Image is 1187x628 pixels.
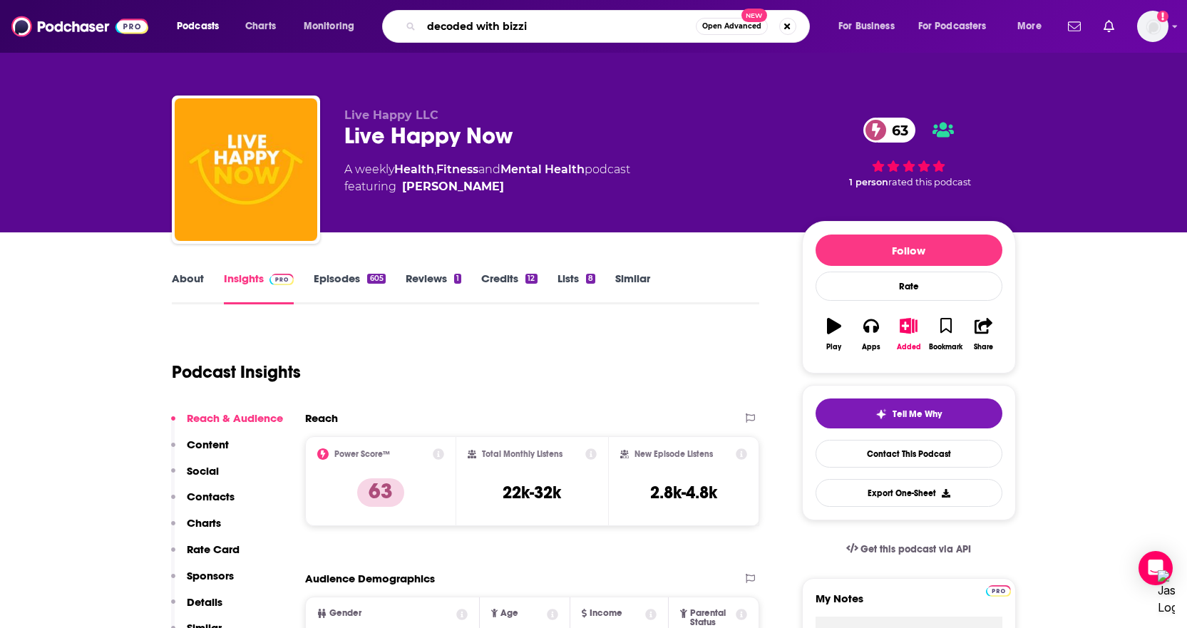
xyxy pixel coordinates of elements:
[396,10,823,43] div: Search podcasts, credits, & more...
[590,609,622,618] span: Income
[171,411,283,438] button: Reach & Audience
[888,177,971,187] span: rated this podcast
[862,343,880,351] div: Apps
[187,569,234,582] p: Sponsors
[171,569,234,595] button: Sponsors
[890,309,927,360] button: Added
[802,108,1016,197] div: 63 1 personrated this podcast
[816,235,1002,266] button: Follow
[929,343,962,351] div: Bookmark
[893,408,942,420] span: Tell Me Why
[702,23,761,30] span: Open Advanced
[897,343,921,351] div: Added
[269,274,294,285] img: Podchaser Pro
[314,272,385,304] a: Episodes605
[853,309,890,360] button: Apps
[305,411,338,425] h2: Reach
[986,583,1011,597] a: Pro website
[826,343,841,351] div: Play
[816,272,1002,301] div: Rate
[334,449,390,459] h2: Power Score™
[171,542,240,569] button: Rate Card
[236,15,284,38] a: Charts
[1098,14,1120,38] a: Show notifications dropdown
[187,490,235,503] p: Contacts
[481,272,537,304] a: Credits12
[816,309,853,360] button: Play
[406,272,461,304] a: Reviews1
[294,15,373,38] button: open menu
[1137,11,1168,42] img: User Profile
[503,482,561,503] h3: 22k-32k
[696,18,768,35] button: Open AdvancedNew
[171,516,221,542] button: Charts
[421,15,696,38] input: Search podcasts, credits, & more...
[860,543,971,555] span: Get this podcast via API
[927,309,965,360] button: Bookmark
[402,178,504,195] div: [PERSON_NAME]
[394,163,434,176] a: Health
[482,449,562,459] h2: Total Monthly Listens
[454,274,461,284] div: 1
[171,490,235,516] button: Contacts
[863,118,915,143] a: 63
[171,595,222,622] button: Details
[171,438,229,464] button: Content
[434,163,436,176] span: ,
[875,408,887,420] img: tell me why sparkle
[367,274,385,284] div: 605
[816,592,1002,617] label: My Notes
[187,464,219,478] p: Social
[1062,14,1086,38] a: Show notifications dropdown
[175,98,317,241] img: Live Happy Now
[1137,11,1168,42] span: Logged in as RebRoz5
[816,479,1002,507] button: Export One-Sheet
[171,464,219,490] button: Social
[586,274,595,284] div: 8
[650,482,717,503] h3: 2.8k-4.8k
[828,15,913,38] button: open menu
[329,609,361,618] span: Gender
[965,309,1002,360] button: Share
[304,16,354,36] span: Monitoring
[167,15,237,38] button: open menu
[816,398,1002,428] button: tell me why sparkleTell Me Why
[172,361,301,383] h1: Podcast Insights
[1007,15,1059,38] button: open menu
[305,572,435,585] h2: Audience Demographics
[478,163,500,176] span: and
[525,274,537,284] div: 12
[909,15,1007,38] button: open menu
[615,272,650,304] a: Similar
[835,532,983,567] a: Get this podcast via API
[187,595,222,609] p: Details
[187,411,283,425] p: Reach & Audience
[187,542,240,556] p: Rate Card
[172,272,204,304] a: About
[1017,16,1042,36] span: More
[436,163,478,176] a: Fitness
[177,16,219,36] span: Podcasts
[187,438,229,451] p: Content
[974,343,993,351] div: Share
[986,585,1011,597] img: Podchaser Pro
[224,272,294,304] a: InsightsPodchaser Pro
[690,609,734,627] span: Parental Status
[1137,11,1168,42] button: Show profile menu
[849,177,888,187] span: 1 person
[344,108,438,122] span: Live Happy LLC
[344,178,630,195] span: featuring
[1139,551,1173,585] div: Open Intercom Messenger
[838,16,895,36] span: For Business
[557,272,595,304] a: Lists8
[187,516,221,530] p: Charts
[634,449,713,459] h2: New Episode Listens
[11,13,148,40] img: Podchaser - Follow, Share and Rate Podcasts
[500,609,518,618] span: Age
[918,16,987,36] span: For Podcasters
[878,118,915,143] span: 63
[741,9,767,22] span: New
[245,16,276,36] span: Charts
